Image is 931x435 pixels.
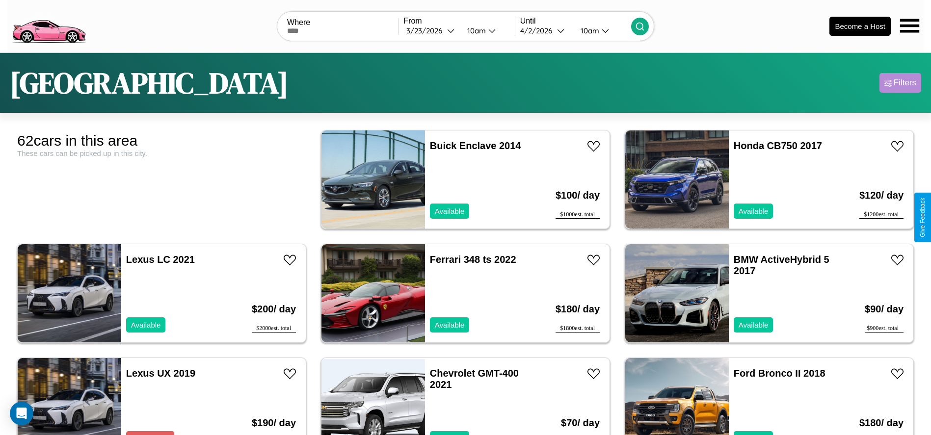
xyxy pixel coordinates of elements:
div: 10am [462,26,488,35]
div: 4 / 2 / 2026 [520,26,557,35]
a: Ford Bronco II 2018 [734,368,825,379]
div: These cars can be picked up in this city. [17,149,306,157]
a: Honda CB750 2017 [734,140,822,151]
h1: [GEOGRAPHIC_DATA] [10,63,289,103]
button: Filters [879,73,921,93]
h3: $ 90 / day [865,294,904,325]
div: $ 1000 est. total [556,211,600,219]
div: Give Feedback [919,198,926,237]
button: 10am [459,26,515,36]
button: Become a Host [829,17,891,36]
div: $ 1200 est. total [859,211,904,219]
a: Ferrari 348 ts 2022 [430,254,516,265]
p: Available [435,205,465,218]
img: logo [7,5,90,46]
h3: $ 200 / day [252,294,296,325]
a: Lexus LC 2021 [126,254,195,265]
label: From [403,17,514,26]
div: Open Intercom Messenger [10,402,33,425]
div: 62 cars in this area [17,132,306,149]
div: Filters [894,78,916,88]
div: $ 1800 est. total [556,325,600,333]
a: Lexus UX 2019 [126,368,195,379]
h3: $ 180 / day [556,294,600,325]
p: Available [739,205,769,218]
button: 10am [573,26,631,36]
label: Until [520,17,631,26]
h3: $ 120 / day [859,180,904,211]
div: $ 2000 est. total [252,325,296,333]
div: $ 900 est. total [865,325,904,333]
p: Available [435,318,465,332]
div: 3 / 23 / 2026 [406,26,447,35]
p: Available [131,318,161,332]
a: Chevrolet GMT-400 2021 [430,368,519,390]
a: BMW ActiveHybrid 5 2017 [734,254,829,276]
p: Available [739,318,769,332]
div: 10am [576,26,602,35]
label: Where [287,18,398,27]
a: Buick Enclave 2014 [430,140,521,151]
h3: $ 100 / day [556,180,600,211]
button: 3/23/2026 [403,26,459,36]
